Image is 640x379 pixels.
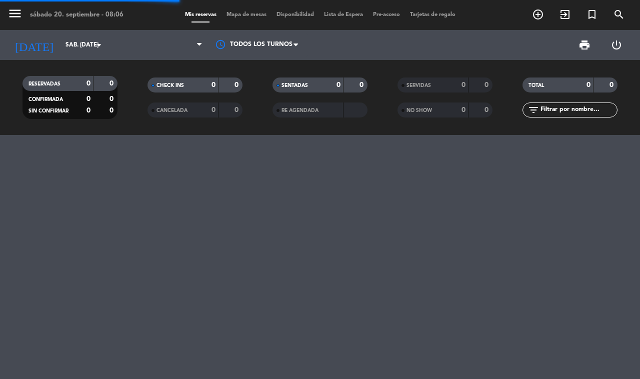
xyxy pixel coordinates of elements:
[405,12,460,17] span: Tarjetas de regalo
[156,83,184,88] span: CHECK INS
[28,108,68,113] span: SIN CONFIRMAR
[7,34,60,56] i: [DATE]
[610,39,622,51] i: power_settings_new
[406,83,431,88] span: SERVIDAS
[86,107,90,114] strong: 0
[109,80,115,87] strong: 0
[539,104,617,115] input: Filtrar por nombre...
[156,108,187,113] span: CANCELADA
[559,8,571,20] i: exit_to_app
[613,8,625,20] i: search
[93,39,105,51] i: arrow_drop_down
[86,80,90,87] strong: 0
[234,81,240,88] strong: 0
[359,81,365,88] strong: 0
[109,107,115,114] strong: 0
[527,104,539,116] i: filter_list
[7,6,22,24] button: menu
[528,83,544,88] span: TOTAL
[28,81,60,86] span: RESERVADAS
[30,10,123,20] div: sábado 20. septiembre - 08:06
[461,106,465,113] strong: 0
[211,106,215,113] strong: 0
[271,12,319,17] span: Disponibilidad
[319,12,368,17] span: Lista de Espera
[281,108,318,113] span: RE AGENDADA
[484,81,490,88] strong: 0
[532,8,544,20] i: add_circle_outline
[281,83,308,88] span: SENTADAS
[600,30,632,60] div: LOG OUT
[180,12,221,17] span: Mis reservas
[86,95,90,102] strong: 0
[211,81,215,88] strong: 0
[406,108,432,113] span: NO SHOW
[484,106,490,113] strong: 0
[7,6,22,21] i: menu
[336,81,340,88] strong: 0
[221,12,271,17] span: Mapa de mesas
[609,81,615,88] strong: 0
[586,8,598,20] i: turned_in_not
[109,95,115,102] strong: 0
[461,81,465,88] strong: 0
[578,39,590,51] span: print
[28,97,63,102] span: CONFIRMADA
[368,12,405,17] span: Pre-acceso
[586,81,590,88] strong: 0
[234,106,240,113] strong: 0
